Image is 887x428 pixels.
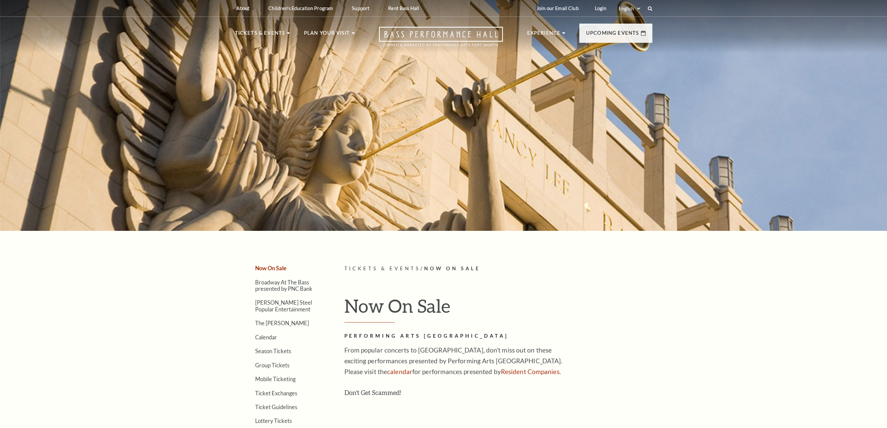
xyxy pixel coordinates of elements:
p: Support [352,5,369,11]
a: Mobile Ticketing [255,376,296,382]
p: Plan Your Visit [304,29,350,41]
p: Rent Bass Hall [388,5,419,11]
h2: Performing Arts [GEOGRAPHIC_DATA] [344,332,563,340]
p: Tickets & Events [235,29,285,41]
p: Experience [527,29,561,41]
a: Resident Companies [501,368,559,375]
a: The [PERSON_NAME] [255,320,309,326]
a: Ticket Guidelines [255,404,297,410]
a: Group Tickets [255,362,289,368]
span: Tickets & Events [344,266,421,271]
a: Now On Sale [255,265,286,271]
a: Lottery Tickets [255,418,292,424]
select: Select: [617,5,641,12]
a: Calendar [255,334,277,340]
p: From popular concerts to [GEOGRAPHIC_DATA], don't miss out on these exciting performances present... [344,345,563,377]
a: [PERSON_NAME] Steel Popular Entertainment [255,299,312,312]
a: Ticket Exchanges [255,390,297,396]
h1: Now On Sale [344,295,652,323]
p: Upcoming Events [586,29,639,41]
a: calendar [387,368,412,375]
p: About [236,5,250,11]
h3: Don't Get Scammed! [344,387,563,398]
span: Now On Sale [424,266,480,271]
p: Children's Education Program [268,5,333,11]
p: / [344,265,652,273]
a: Season Tickets [255,348,291,354]
a: Broadway At The Bass presented by PNC Bank [255,279,312,292]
